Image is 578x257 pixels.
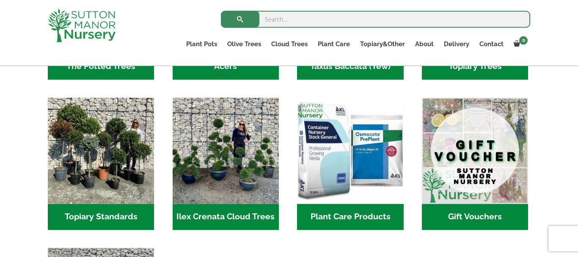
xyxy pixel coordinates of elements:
a: Contact [474,38,509,50]
a: Delivery [439,38,474,50]
img: Home - MAIN [422,97,528,204]
h2: Plant Care Products [297,204,403,230]
h2: Gift Vouchers [422,204,528,230]
span: 0 [519,36,528,44]
img: Home - 9CE163CB 973F 4905 8AD5 A9A890F87D43 [173,97,279,204]
h2: Acers [173,53,279,80]
h2: Topiary Standards [48,204,154,230]
a: Plant Care [313,38,355,50]
img: logo [48,8,116,42]
img: Home - food and soil [297,97,403,204]
h2: Topiary Trees [422,53,528,80]
a: About [410,38,439,50]
a: Visit product category Plant Care Products [297,97,403,230]
a: Olive Trees [222,38,266,50]
a: 0 [509,38,530,50]
a: Visit product category Gift Vouchers [422,97,528,230]
h2: The Potted Trees [48,53,154,80]
a: Cloud Trees [266,38,313,50]
a: Visit product category Ilex Crenata Cloud Trees [173,97,279,230]
a: Plant Pots [181,38,222,50]
img: Home - IMG 5223 [48,97,154,204]
a: Topiary&Other [355,38,410,50]
h2: Ilex Crenata Cloud Trees [173,204,279,230]
a: Visit product category Topiary Standards [48,97,154,230]
h2: Taxus Baccata (Yew) [297,53,403,80]
input: Search... [221,11,530,28]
